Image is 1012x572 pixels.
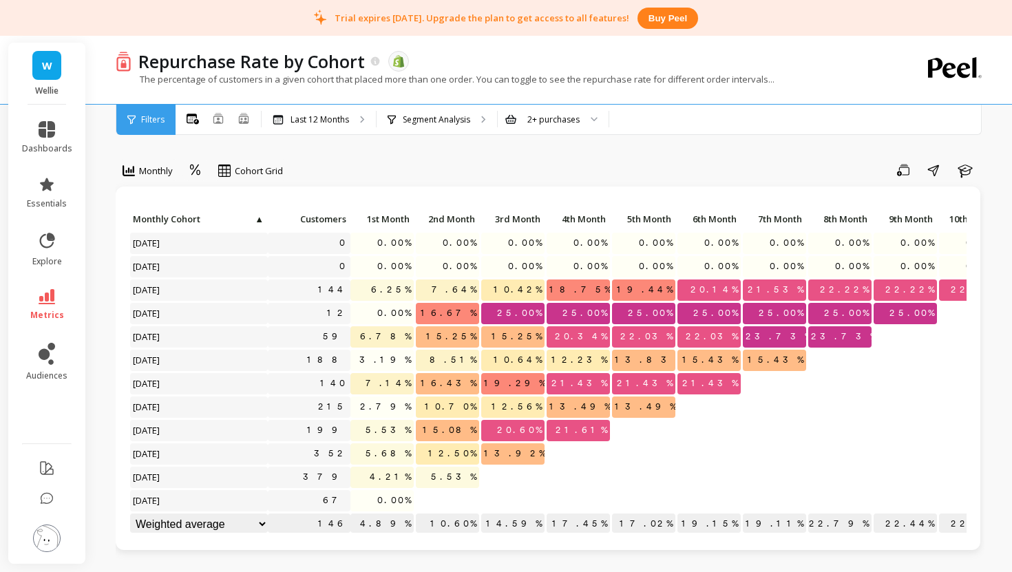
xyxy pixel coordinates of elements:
span: 4.21% [367,467,414,487]
p: 17.02% [612,513,675,534]
p: 19.11% [743,513,806,534]
span: 0.00% [767,256,806,277]
span: [DATE] [130,490,164,511]
span: audiences [26,370,67,381]
span: 5.68% [363,443,414,464]
span: Customers [271,213,346,224]
span: 15.08% [420,420,479,441]
p: 9th Month [874,209,937,229]
span: 0.00% [505,256,545,277]
a: 379 [300,467,350,487]
a: 215 [315,396,350,417]
span: 5.53% [428,467,479,487]
img: header icon [116,51,131,71]
p: Trial expires [DATE]. Upgrade the plan to get access to all features! [335,12,629,24]
span: 0.00% [702,233,741,253]
a: 188 [304,350,350,370]
a: 352 [311,443,350,464]
img: profile picture [33,525,61,552]
button: Buy peel [637,8,698,29]
span: 13.92% [481,443,548,464]
p: Wellie [22,85,72,96]
span: 0.00% [440,233,479,253]
div: Toggle SortBy [938,209,1004,231]
span: 0.00% [375,256,414,277]
span: 15.43% [745,350,806,370]
p: 22.44% [874,513,937,534]
span: 2.79% [357,396,414,417]
span: 8.51% [427,350,479,370]
p: 22.22% [939,513,1002,534]
span: 21.43% [679,373,741,394]
p: 22.79% [808,513,872,534]
span: 22.03% [618,326,675,347]
div: Toggle SortBy [546,209,611,231]
span: [DATE] [130,350,164,370]
span: 0.00% [898,233,937,253]
span: 20.14% [688,279,741,300]
span: 7th Month [746,213,802,224]
span: 22.22% [948,279,1002,300]
span: 22.22% [817,279,872,300]
p: 6th Month [677,209,741,229]
a: 67 [320,490,350,511]
div: Toggle SortBy [873,209,938,231]
div: Toggle SortBy [129,209,195,231]
p: 8th Month [808,209,872,229]
p: 4.89% [350,513,414,534]
p: 1st Month [350,209,414,229]
div: Toggle SortBy [415,209,481,231]
span: 0.00% [375,303,414,324]
span: [DATE] [130,233,164,253]
span: Monthly Cohort [133,213,253,224]
span: 10.42% [491,279,545,300]
p: 2nd Month [416,209,479,229]
div: Toggle SortBy [350,209,415,231]
span: 25.00% [625,303,675,324]
span: 0.00% [571,233,610,253]
span: 10.64% [491,350,545,370]
span: 16.43% [418,373,479,394]
a: 0 [337,233,350,253]
span: 5.53% [363,420,414,441]
span: 15.25% [423,326,479,347]
span: 2nd Month [419,213,475,224]
span: 21.53% [745,279,806,300]
span: 4th Month [549,213,606,224]
span: 23.73% [808,326,879,347]
span: 7.14% [363,373,414,394]
p: Repurchase Rate by Cohort [138,50,365,73]
a: 0 [337,256,350,277]
span: 25.00% [887,303,937,324]
span: [DATE] [130,467,164,487]
span: 0.00% [375,490,414,511]
span: 19.44% [614,279,675,300]
span: [DATE] [130,256,164,277]
span: 25.00% [560,303,610,324]
span: 7.64% [429,279,479,300]
p: Last 12 Months [291,114,349,125]
span: 8th Month [811,213,867,224]
span: 12.50% [425,443,479,464]
div: Toggle SortBy [808,209,873,231]
p: Monthly Cohort [130,209,268,229]
span: 0.00% [440,256,479,277]
p: 7th Month [743,209,806,229]
span: 0.00% [571,256,610,277]
p: Segment Analysis [403,114,470,125]
p: 17.45% [547,513,610,534]
span: 13.83% [612,350,684,370]
p: Customers [268,209,350,229]
span: 0.00% [702,256,741,277]
span: 3rd Month [484,213,540,224]
span: 6th Month [680,213,737,224]
span: 20.60% [494,420,545,441]
span: 20.34% [552,326,610,347]
span: 0.00% [963,233,1002,253]
a: 140 [317,373,350,394]
span: 9th Month [876,213,933,224]
p: 10th Month [939,209,1002,229]
span: 22.22% [883,279,937,300]
div: Toggle SortBy [677,209,742,231]
span: 0.00% [636,233,675,253]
